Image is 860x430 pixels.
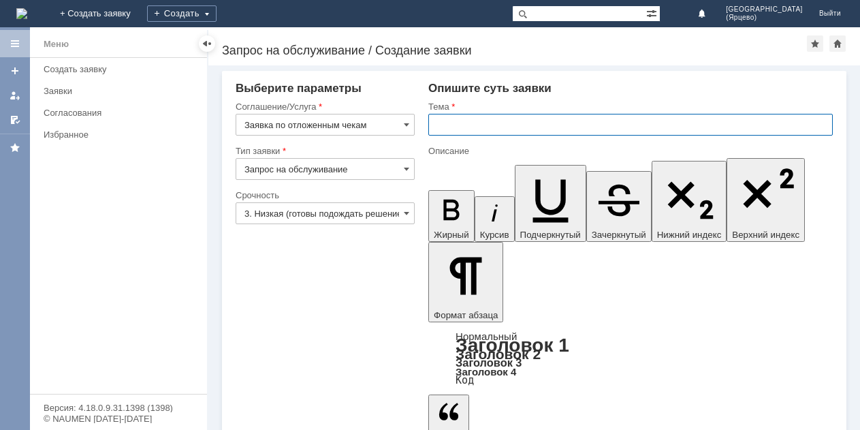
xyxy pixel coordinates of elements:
span: Жирный [434,230,469,240]
button: Подчеркнутый [515,165,586,242]
div: Добавить в избранное [807,35,823,52]
button: Жирный [428,190,475,242]
div: Версия: 4.18.0.9.31.1398 (1398) [44,403,193,412]
a: Заголовок 2 [456,346,541,362]
a: Заголовок 3 [456,356,522,369]
span: Нижний индекс [657,230,722,240]
button: Зачеркнутый [586,171,652,242]
button: Верхний индекс [727,158,805,242]
div: Срочность [236,191,412,200]
div: Меню [44,36,69,52]
div: Тип заявки [236,147,412,155]
button: Курсив [475,196,515,242]
a: Заявки [38,80,204,102]
a: Перейти на домашнюю страницу [16,8,27,19]
div: Заявки [44,86,199,96]
div: Избранное [44,129,184,140]
img: logo [16,8,27,19]
span: Выберите параметры [236,82,362,95]
a: Код [456,374,474,386]
div: Тема [428,102,830,111]
span: Расширенный поиск [646,6,660,19]
button: Нижний индекс [652,161,727,242]
a: Создать заявку [38,59,204,80]
a: Заголовок 1 [456,335,569,356]
span: [GEOGRAPHIC_DATA] [726,5,803,14]
span: Зачеркнутый [592,230,646,240]
div: Формат абзаца [428,332,833,385]
div: Скрыть меню [199,35,215,52]
div: Сделать домашней страницей [829,35,846,52]
div: Запрос на обслуживание / Создание заявки [222,44,807,57]
a: Мои заявки [4,85,26,106]
a: Заголовок 4 [456,366,516,378]
div: Создать [147,5,217,22]
div: Согласования [44,108,199,118]
div: Описание [428,147,830,155]
a: Нормальный [456,331,517,342]
button: Формат абзаца [428,242,503,322]
a: Мои согласования [4,109,26,131]
span: Опишите суть заявки [428,82,552,95]
a: Согласования [38,102,204,123]
span: Подчеркнутый [520,230,581,240]
span: Курсив [480,230,509,240]
a: Создать заявку [4,60,26,82]
div: Создать заявку [44,64,199,74]
span: Верхний индекс [732,230,799,240]
span: Формат абзаца [434,310,498,320]
div: © NAUMEN [DATE]-[DATE] [44,414,193,423]
span: (Ярцево) [726,14,803,22]
div: Соглашение/Услуга [236,102,412,111]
